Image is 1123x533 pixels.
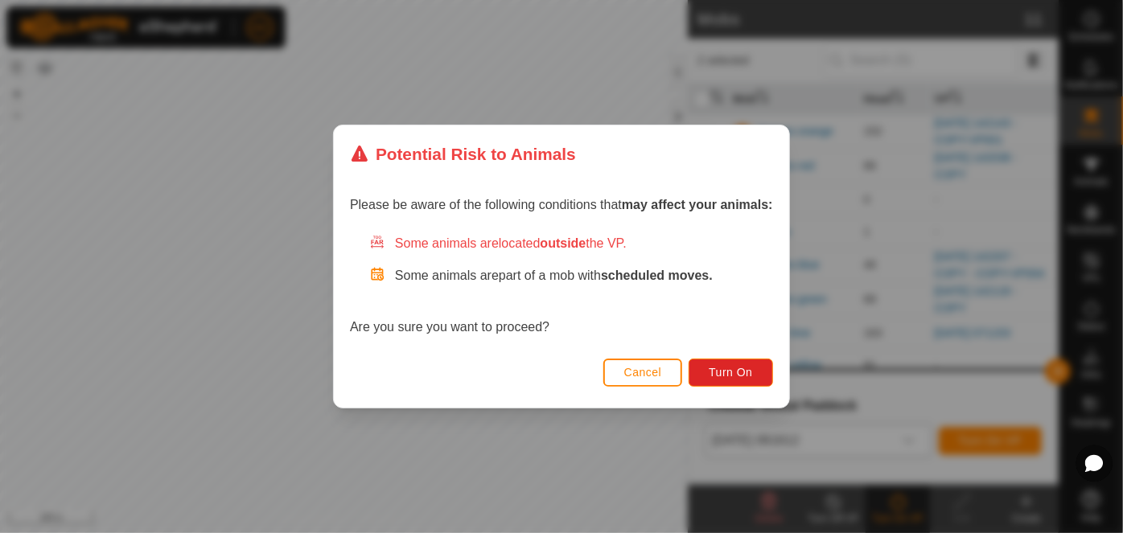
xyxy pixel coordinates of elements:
[350,141,576,166] div: Potential Risk to Animals
[601,269,713,282] strong: scheduled moves.
[603,359,683,387] button: Cancel
[499,236,627,250] span: located the VP.
[710,366,753,379] span: Turn On
[499,269,713,282] span: part of a mob with
[624,366,662,379] span: Cancel
[541,236,586,250] strong: outside
[689,359,773,387] button: Turn On
[350,198,773,211] span: Please be aware of the following conditions that
[369,234,773,253] div: Some animals are
[395,266,773,285] p: Some animals are
[622,198,773,211] strong: may affect your animals:
[350,234,773,337] div: Are you sure you want to proceed?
